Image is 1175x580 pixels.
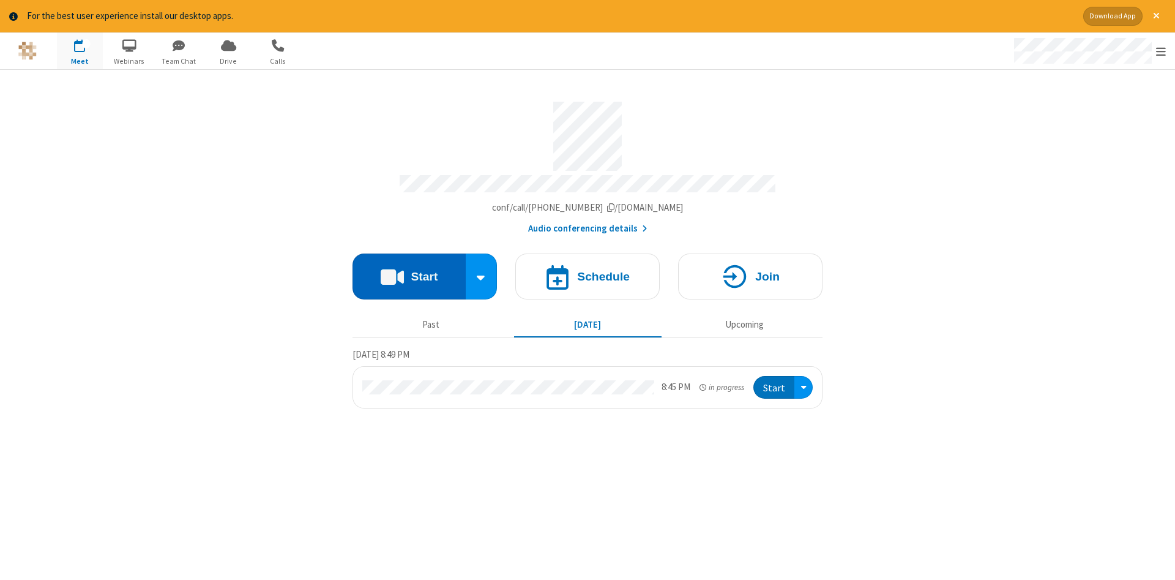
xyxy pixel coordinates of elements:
[528,222,647,236] button: Audio conferencing details
[255,56,301,67] span: Calls
[357,314,505,337] button: Past
[492,201,684,213] span: Copy my meeting room link
[352,347,822,409] section: Today's Meetings
[156,56,202,67] span: Team Chat
[352,348,409,360] span: [DATE] 8:49 PM
[106,56,152,67] span: Webinars
[671,314,818,337] button: Upcoming
[514,314,662,337] button: [DATE]
[1147,7,1166,26] button: Close alert
[352,92,822,235] section: Account details
[411,271,438,282] h4: Start
[83,39,91,48] div: 1
[1083,7,1143,26] button: Download App
[466,254,498,299] div: Start conference options
[1002,32,1175,69] div: Open menu
[18,42,37,60] img: QA Selenium DO NOT DELETE OR CHANGE
[57,56,103,67] span: Meet
[753,376,794,399] button: Start
[515,254,660,299] button: Schedule
[206,56,252,67] span: Drive
[352,254,466,299] button: Start
[577,271,630,282] h4: Schedule
[678,254,822,299] button: Join
[699,382,744,393] em: in progress
[27,9,1074,23] div: For the best user experience install our desktop apps.
[794,376,813,399] div: Open menu
[662,380,690,394] div: 8:45 PM
[755,271,780,282] h4: Join
[4,32,50,69] button: Logo
[492,201,684,215] button: Copy my meeting room linkCopy my meeting room link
